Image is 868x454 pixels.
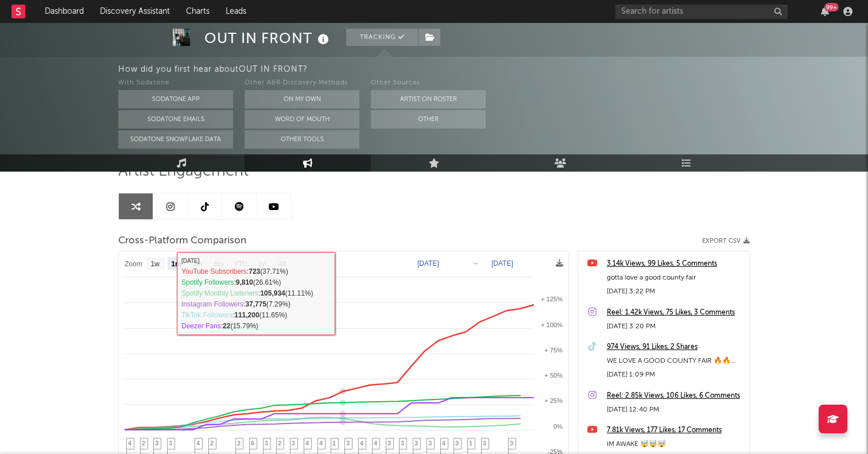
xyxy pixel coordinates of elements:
span: 1 [332,440,336,447]
button: Sodatone Snowflake Data [118,130,233,149]
span: 3 [455,440,459,447]
span: 1 [469,440,472,447]
span: 4 [374,440,377,447]
input: Search for artists [615,5,788,19]
div: [DATE] 12:40 PM [607,403,743,417]
text: 1m [171,260,181,268]
span: Artist Engagement [118,165,249,179]
span: 3 [428,440,432,447]
button: Sodatone App [118,90,233,108]
span: Cross-Platform Comparison [118,234,246,248]
span: 4 [196,440,200,447]
div: IM AWAKE 🤯🤯🤯 [607,437,743,451]
span: 4 [128,440,131,447]
a: Reel: 2.85k Views, 106 Likes, 6 Comments [607,389,743,403]
div: gotta love a good county fair [607,271,743,285]
button: Export CSV [702,238,750,245]
span: 2 [210,440,214,447]
div: WE LOVE A GOOD COUNTY FAIR 🔥🔥🔥🔥 [607,354,743,368]
button: Word Of Mouth [245,110,359,129]
button: 99+ [821,7,829,16]
text: → [472,259,479,267]
span: 4 [442,440,445,447]
text: 0% [553,423,563,430]
span: 3 [265,440,268,447]
text: 1y [258,260,265,268]
span: 2 [237,440,241,447]
span: 3 [510,440,513,447]
span: 6 [251,440,254,447]
text: All [278,260,286,268]
div: Other A&R Discovery Methods [245,76,359,90]
button: Sodatone Emails [118,110,233,129]
div: 99 + [824,3,839,11]
div: How did you first hear about OUT IN FRONT ? [118,63,868,76]
text: + 125% [541,296,563,302]
div: Other Sources [371,76,486,90]
span: 3 [346,440,350,447]
span: 3 [483,440,486,447]
text: + 100% [541,321,563,328]
span: 4 [305,440,309,447]
div: [DATE] 3:22 PM [607,285,743,298]
button: Other Tools [245,130,359,149]
button: Other [371,110,486,129]
text: 1w [151,260,160,268]
a: 3.14k Views, 99 Likes, 5 Comments [607,257,743,271]
button: On My Own [245,90,359,108]
text: 3m [193,260,203,268]
text: [DATE] [417,259,439,267]
span: 3 [292,440,295,447]
a: 7.81k Views, 177 Likes, 17 Comments [607,424,743,437]
span: 3 [387,440,391,447]
text: + 50% [545,372,563,379]
div: OUT IN FRONT [204,29,332,48]
button: Tracking [346,29,418,46]
div: [DATE] 3:20 PM [607,320,743,333]
div: With Sodatone [118,76,233,90]
span: 4 [360,440,363,447]
text: 6m [214,260,224,268]
text: + 75% [545,347,563,354]
span: 4 [319,440,323,447]
text: [DATE] [491,259,513,267]
span: 3 [169,440,172,447]
text: YTD [234,260,247,268]
span: 3 [414,440,418,447]
button: Artist on Roster [371,90,486,108]
div: [DATE] 1:09 PM [607,368,743,382]
a: Reel: 1.42k Views, 75 Likes, 3 Comments [607,306,743,320]
span: 3 [401,440,404,447]
span: 2 [278,440,281,447]
text: Zoom [125,260,142,268]
a: 974 Views, 91 Likes, 2 Shares [607,340,743,354]
span: 3 [155,440,158,447]
span: 2 [142,440,145,447]
text: + 25% [545,397,563,404]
